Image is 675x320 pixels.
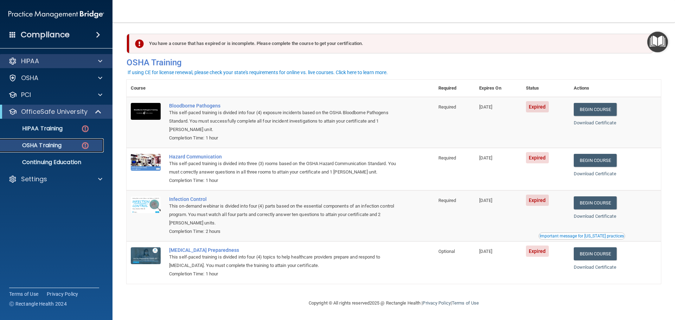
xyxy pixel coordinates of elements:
[475,80,522,97] th: Expires On
[169,253,399,270] div: This self-paced training is divided into four (4) topics to help healthcare providers prepare and...
[526,195,549,206] span: Expired
[574,265,616,270] a: Download Certificate
[5,125,63,132] p: HIPAA Training
[452,300,479,306] a: Terms of Use
[81,141,90,150] img: danger-circle.6113f641.png
[169,134,399,142] div: Completion Time: 1 hour
[8,175,102,183] a: Settings
[8,57,102,65] a: HIPAA
[8,74,102,82] a: OSHA
[9,290,38,298] a: Terms of Use
[570,80,661,97] th: Actions
[129,34,653,53] div: You have a course that has expired or is incomplete. Please complete the course to get your certi...
[21,74,39,82] p: OSHA
[574,103,617,116] a: Begin Course
[574,120,616,125] a: Download Certificate
[169,247,399,253] a: [MEDICAL_DATA] Preparedness
[479,198,493,203] span: [DATE]
[574,247,617,260] a: Begin Course
[127,58,661,67] h4: OSHA Training
[21,57,39,65] p: HIPAA
[539,233,625,240] button: Read this if you are a dental practitioner in the state of CA
[540,234,624,238] div: Important message for [US_STATE] practices
[438,249,455,254] span: Optional
[169,227,399,236] div: Completion Time: 2 hours
[438,155,456,161] span: Required
[574,214,616,219] a: Download Certificate
[479,155,493,161] span: [DATE]
[5,142,62,149] p: OSHA Training
[479,104,493,110] span: [DATE]
[169,109,399,134] div: This self-paced training is divided into four (4) exposure incidents based on the OSHA Bloodborne...
[574,171,616,176] a: Download Certificate
[21,107,88,116] p: OfficeSafe University
[169,202,399,227] div: This on-demand webinar is divided into four (4) parts based on the essential components of an inf...
[9,300,67,307] span: Ⓒ Rectangle Health 2024
[47,290,78,298] a: Privacy Policy
[574,154,617,167] a: Begin Course
[8,107,102,116] a: OfficeSafe University
[423,300,450,306] a: Privacy Policy
[265,292,522,314] div: Copyright © All rights reserved 2025 @ Rectangle Health | |
[128,70,388,75] div: If using CE for license renewal, please check your state's requirements for online vs. live cours...
[169,154,399,159] a: Hazard Communication
[526,152,549,163] span: Expired
[169,159,399,176] div: This self-paced training is divided into three (3) rooms based on the OSHA Hazard Communication S...
[5,159,101,166] p: Continuing Education
[169,103,399,109] a: Bloodborne Pathogens
[169,270,399,278] div: Completion Time: 1 hour
[21,175,47,183] p: Settings
[522,80,570,97] th: Status
[81,124,90,133] img: danger-circle.6113f641.png
[479,249,493,254] span: [DATE]
[169,196,399,202] a: Infection Control
[438,104,456,110] span: Required
[647,32,668,52] button: Open Resource Center
[526,101,549,112] span: Expired
[438,198,456,203] span: Required
[21,30,70,40] h4: Compliance
[21,91,31,99] p: PCI
[526,246,549,257] span: Expired
[574,196,617,209] a: Begin Course
[127,80,165,97] th: Course
[8,91,102,99] a: PCI
[8,7,104,21] img: PMB logo
[434,80,475,97] th: Required
[135,39,144,48] img: exclamation-circle-solid-danger.72ef9ffc.png
[169,176,399,185] div: Completion Time: 1 hour
[127,69,389,76] button: If using CE for license renewal, please check your state's requirements for online vs. live cours...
